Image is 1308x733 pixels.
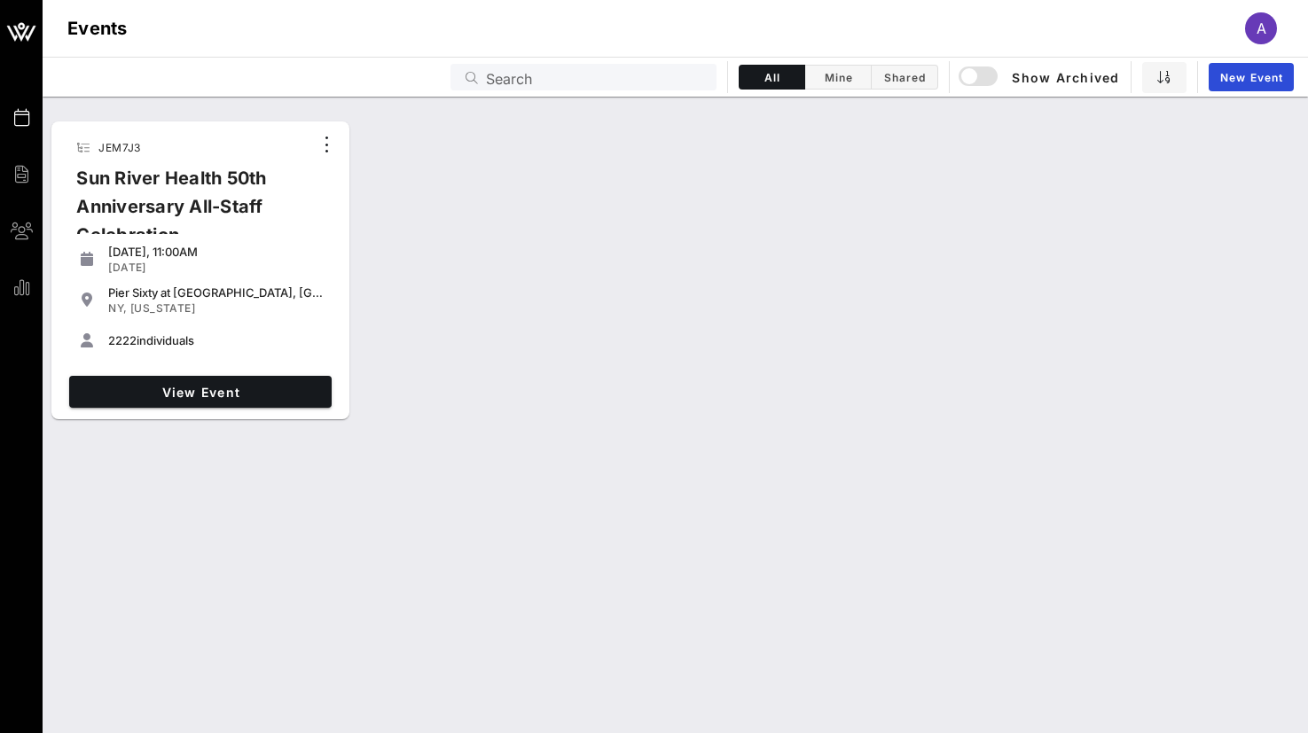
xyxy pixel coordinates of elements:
[76,385,325,400] span: View Event
[108,333,137,347] span: 2222
[98,141,140,154] span: JEM7J3
[961,66,1119,88] span: Show Archived
[108,285,325,300] div: Pier Sixty at [GEOGRAPHIC_DATA], [GEOGRAPHIC_DATA] in [GEOGRAPHIC_DATA]
[67,14,128,43] h1: Events
[1257,19,1266,37] span: A
[62,164,312,263] div: Sun River Health 50th Anniversary All-Staff Celebration
[1219,71,1283,84] span: New Event
[805,65,872,90] button: Mine
[69,376,332,408] a: View Event
[816,71,860,84] span: Mine
[960,61,1120,93] button: Show Archived
[882,71,927,84] span: Shared
[872,65,938,90] button: Shared
[130,301,195,315] span: [US_STATE]
[1209,63,1294,91] a: New Event
[1245,12,1277,44] div: A
[739,65,805,90] button: All
[108,301,127,315] span: NY,
[108,261,325,275] div: [DATE]
[108,245,325,259] div: [DATE], 11:00AM
[750,71,794,84] span: All
[108,333,325,347] div: individuals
